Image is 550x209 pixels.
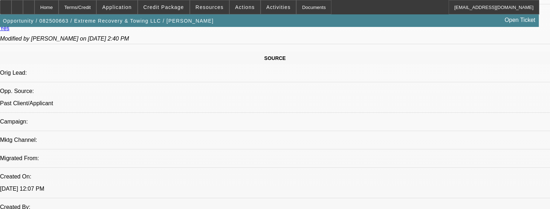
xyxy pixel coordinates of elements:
span: Credit Package [143,4,184,10]
a: Open Ticket [502,14,538,26]
span: Resources [196,4,224,10]
button: Resources [190,0,229,14]
span: Activities [266,4,291,10]
span: Opportunity / 082500663 / Extreme Recovery & Towing LLC / [PERSON_NAME] [3,18,214,24]
button: Application [97,0,137,14]
button: Activities [261,0,296,14]
button: Actions [230,0,260,14]
span: Application [102,4,132,10]
span: SOURCE [264,55,286,61]
span: Actions [235,4,255,10]
button: Credit Package [138,0,189,14]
